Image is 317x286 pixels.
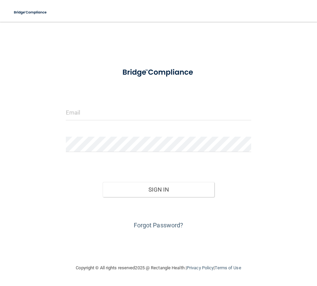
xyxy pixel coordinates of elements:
[134,222,184,229] a: Forgot Password?
[115,63,202,82] img: bridge_compliance_login_screen.278c3ca4.svg
[34,257,283,279] div: Copyright © All rights reserved 2025 @ Rectangle Health | |
[103,182,214,197] button: Sign In
[215,265,241,270] a: Terms of Use
[187,265,214,270] a: Privacy Policy
[10,5,51,19] img: bridge_compliance_login_screen.278c3ca4.svg
[66,105,251,120] input: Email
